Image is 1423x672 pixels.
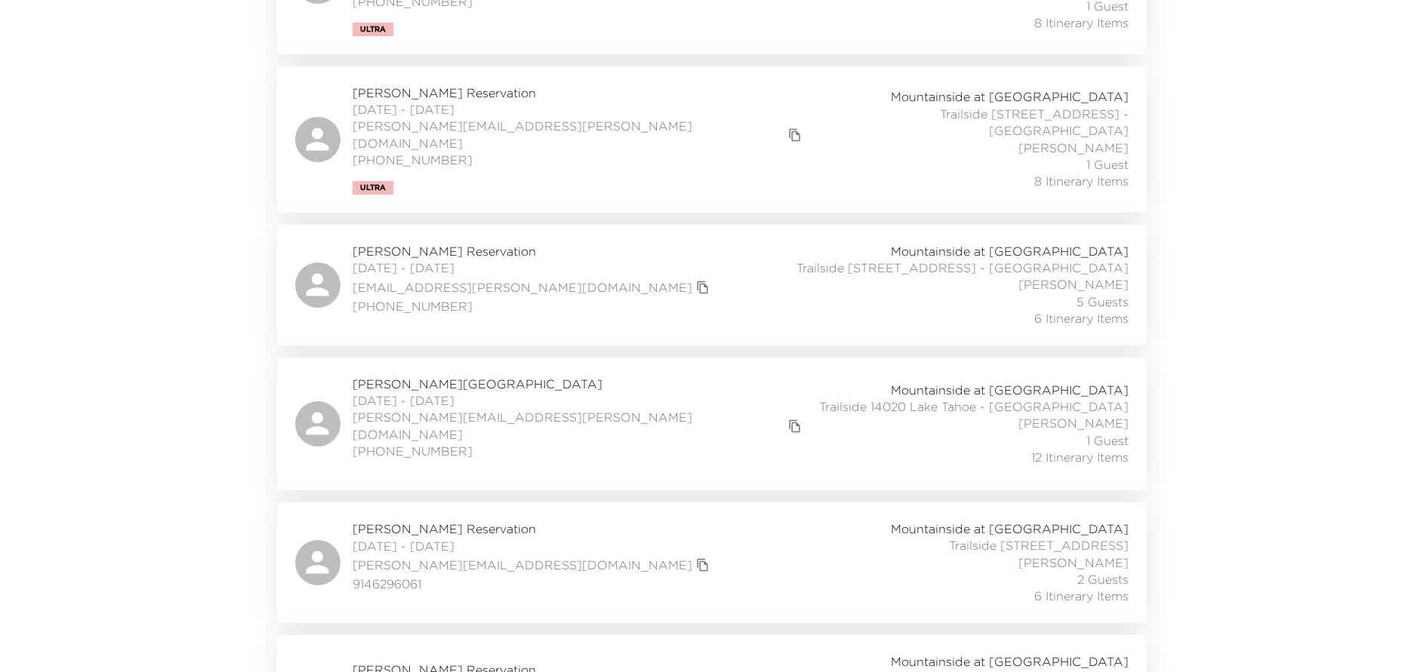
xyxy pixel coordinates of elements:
a: [PERSON_NAME] Reservation[DATE] - [DATE][PERSON_NAME][EMAIL_ADDRESS][DOMAIN_NAME]copy primary mem... [277,502,1147,623]
span: [DATE] - [DATE] [353,101,806,118]
span: 1 Guest [1086,156,1129,173]
span: [PERSON_NAME] Reservation [353,520,713,537]
span: [DATE] - [DATE] [353,259,713,276]
a: [PERSON_NAME][EMAIL_ADDRESS][PERSON_NAME][DOMAIN_NAME] [353,118,785,152]
span: [PERSON_NAME][GEOGRAPHIC_DATA] [353,376,806,392]
button: copy primary member email [784,124,805,146]
span: 1 Guest [1086,432,1129,449]
span: 6 Itinerary Items [1034,588,1129,604]
a: [PERSON_NAME][GEOGRAPHIC_DATA][DATE] - [DATE][PERSON_NAME][EMAIL_ADDRESS][PERSON_NAME][DOMAIN_NAM... [277,357,1147,490]
span: [PERSON_NAME] [1018,415,1129,431]
a: [PERSON_NAME] Reservation[DATE] - [DATE][EMAIL_ADDRESS][PERSON_NAME][DOMAIN_NAME]copy primary mem... [277,225,1147,345]
span: Trailside [STREET_ADDRESS] - [GEOGRAPHIC_DATA] [805,106,1128,140]
button: copy primary member email [784,416,805,437]
span: [PERSON_NAME] [1018,554,1129,571]
span: [PERSON_NAME] Reservation [353,84,806,101]
span: [PHONE_NUMBER] [353,298,713,315]
button: copy primary member email [692,277,713,298]
span: [PERSON_NAME] [1018,276,1129,293]
span: [DATE] - [DATE] [353,538,713,554]
a: [PERSON_NAME][EMAIL_ADDRESS][PERSON_NAME][DOMAIN_NAME] [353,409,785,443]
span: 8 Itinerary Items [1034,173,1129,189]
a: [PERSON_NAME][EMAIL_ADDRESS][DOMAIN_NAME] [353,557,692,573]
span: Trailside [STREET_ADDRESS] - [GEOGRAPHIC_DATA] [796,259,1129,276]
span: 6 Itinerary Items [1034,310,1129,327]
span: 9146296061 [353,575,713,592]
a: [EMAIL_ADDRESS][PERSON_NAME][DOMAIN_NAME] [353,279,692,296]
span: Ultra [360,183,386,192]
span: Mountainside at [GEOGRAPHIC_DATA] [891,382,1129,398]
span: Trailside [STREET_ADDRESS] [949,537,1129,554]
span: 5 Guests [1076,293,1129,310]
span: Ultra [360,25,386,34]
span: Mountainside at [GEOGRAPHIC_DATA] [891,520,1129,537]
span: Mountainside at [GEOGRAPHIC_DATA] [891,88,1129,105]
span: 8 Itinerary Items [1034,14,1129,31]
span: [PERSON_NAME] [1018,140,1129,156]
span: [PERSON_NAME] Reservation [353,243,713,259]
a: [PERSON_NAME] Reservation[DATE] - [DATE][PERSON_NAME][EMAIL_ADDRESS][PERSON_NAME][DOMAIN_NAME]cop... [277,66,1147,213]
span: Trailside 14020 Lake Tahoe - [GEOGRAPHIC_DATA] [819,398,1129,415]
span: Mountainside at [GEOGRAPHIC_DATA] [891,243,1129,259]
span: 2 Guests [1077,571,1129,588]
span: [DATE] - [DATE] [353,392,806,409]
span: [PHONE_NUMBER] [353,152,806,168]
span: 12 Itinerary Items [1031,449,1129,465]
span: [PHONE_NUMBER] [353,443,806,459]
span: Mountainside at [GEOGRAPHIC_DATA] [891,653,1129,670]
button: copy primary member email [692,554,713,575]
